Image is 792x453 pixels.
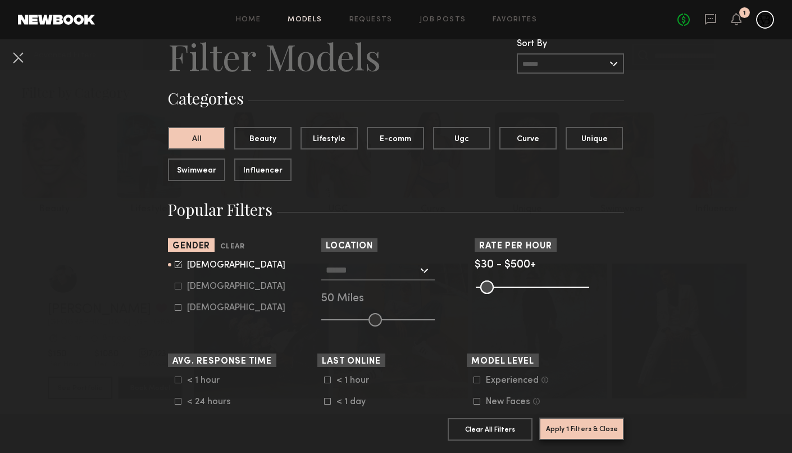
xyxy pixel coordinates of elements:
button: All [168,127,225,150]
button: Influencer [234,158,292,181]
button: Apply 1 Filters & Close [539,418,624,440]
div: [DEMOGRAPHIC_DATA] [187,283,285,290]
a: Models [288,16,322,24]
div: New Faces [486,398,530,405]
span: $30 - $500+ [475,260,536,270]
button: Clear [220,241,244,253]
button: Cancel [9,48,27,66]
button: Beauty [234,127,292,150]
button: E-comm [367,127,424,150]
span: Last Online [322,357,381,366]
h3: Popular Filters [168,199,624,220]
button: Unique [566,127,623,150]
div: [DEMOGRAPHIC_DATA] [187,262,285,269]
a: Requests [349,16,393,24]
button: Swimwear [168,158,225,181]
span: Gender [172,242,210,251]
h3: Categories [168,88,624,109]
a: Favorites [493,16,537,24]
h2: Filter Models [168,34,381,79]
button: Lifestyle [301,127,358,150]
a: Home [236,16,261,24]
button: Ugc [433,127,490,150]
div: 50 Miles [321,294,471,304]
a: Job Posts [420,16,466,24]
div: 1 [743,10,746,16]
div: [DEMOGRAPHIC_DATA] [187,305,285,311]
span: Rate per Hour [479,242,552,251]
button: Clear All Filters [448,418,532,441]
span: Model Level [471,357,534,366]
div: < 24 hours [187,398,231,405]
div: < 1 hour [187,377,231,384]
div: Experienced [486,377,539,384]
common-close-button: Cancel [9,48,27,69]
div: < 1 hour [336,377,380,384]
div: Sort By [517,39,624,49]
button: Curve [499,127,557,150]
div: < 1 day [336,398,380,405]
span: Location [326,242,373,251]
span: Avg. Response Time [172,357,272,366]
